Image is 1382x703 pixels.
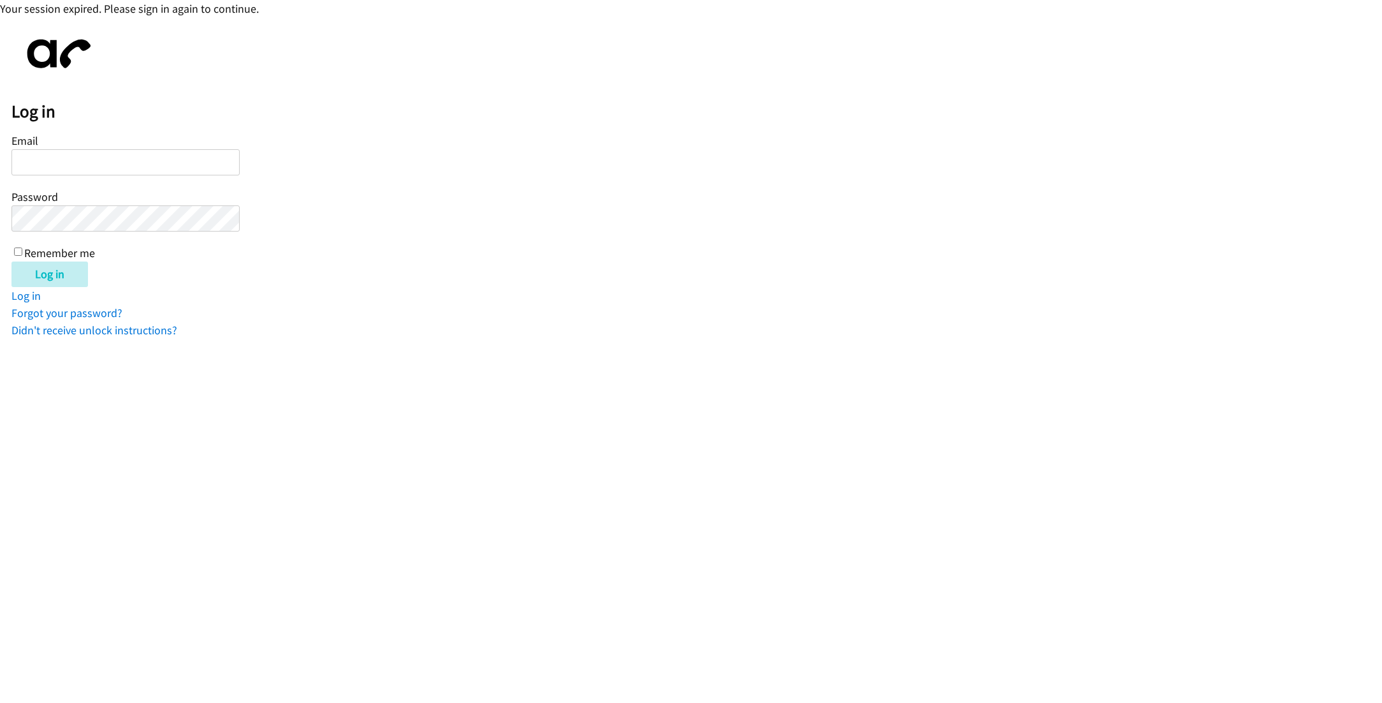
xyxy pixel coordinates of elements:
label: Remember me [24,246,95,260]
input: Log in [11,262,88,287]
h2: Log in [11,101,1382,122]
a: Log in [11,288,41,303]
a: Forgot your password? [11,306,122,320]
img: aphone-8a226864a2ddd6a5e75d1ebefc011f4aa8f32683c2d82f3fb0802fe031f96514.svg [11,29,101,79]
label: Password [11,189,58,204]
a: Didn't receive unlock instructions? [11,323,177,337]
label: Email [11,133,38,148]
